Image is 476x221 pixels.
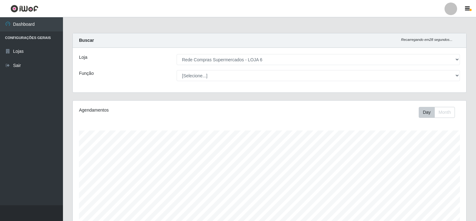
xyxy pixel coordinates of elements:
label: Função [79,70,94,77]
button: Day [419,107,435,118]
div: Toolbar with button groups [419,107,460,118]
div: First group [419,107,455,118]
div: Agendamentos [79,107,232,113]
button: Month [434,107,455,118]
strong: Buscar [79,38,94,43]
label: Loja [79,54,87,61]
img: CoreUI Logo [10,5,38,13]
i: Recarregando em 28 segundos... [401,38,452,41]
